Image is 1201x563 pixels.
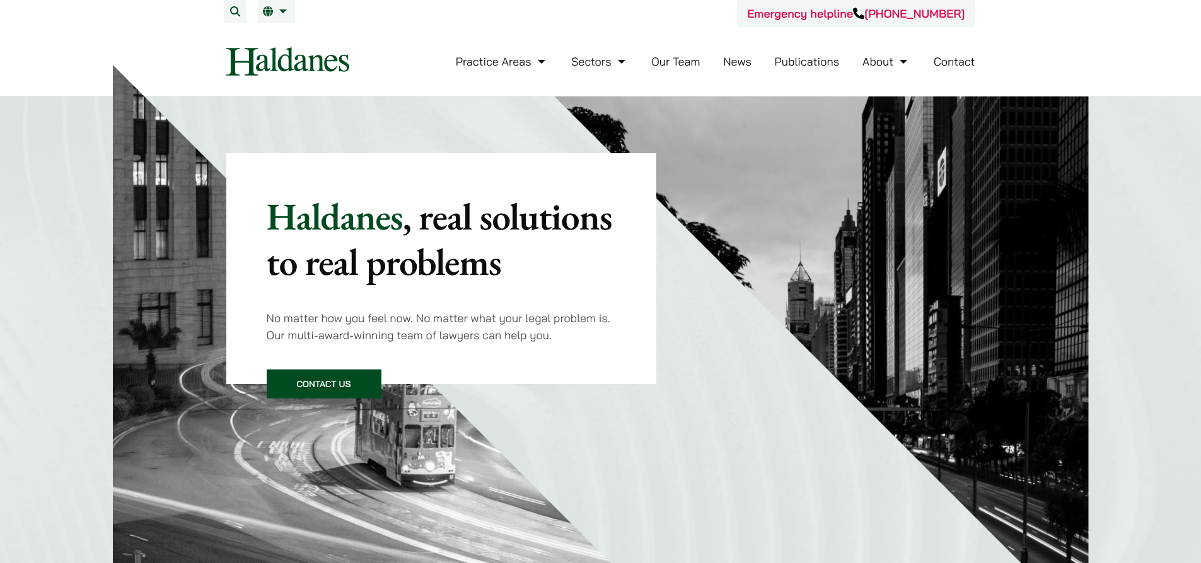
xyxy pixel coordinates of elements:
[862,54,910,69] a: About
[747,6,965,21] a: Emergency helpline[PHONE_NUMBER]
[267,310,617,344] p: No matter how you feel now. No matter what your legal problem is. Our multi-award-winning team of...
[267,194,617,284] p: Haldanes
[267,192,612,286] mark: , real solutions to real problems
[723,54,751,69] a: News
[775,54,840,69] a: Publications
[571,54,628,69] a: Sectors
[934,54,975,69] a: Contact
[267,369,381,398] a: Contact Us
[226,47,349,76] img: Logo of Haldanes
[263,6,290,16] a: EN
[651,54,700,69] a: Our Team
[456,54,548,69] a: Practice Areas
